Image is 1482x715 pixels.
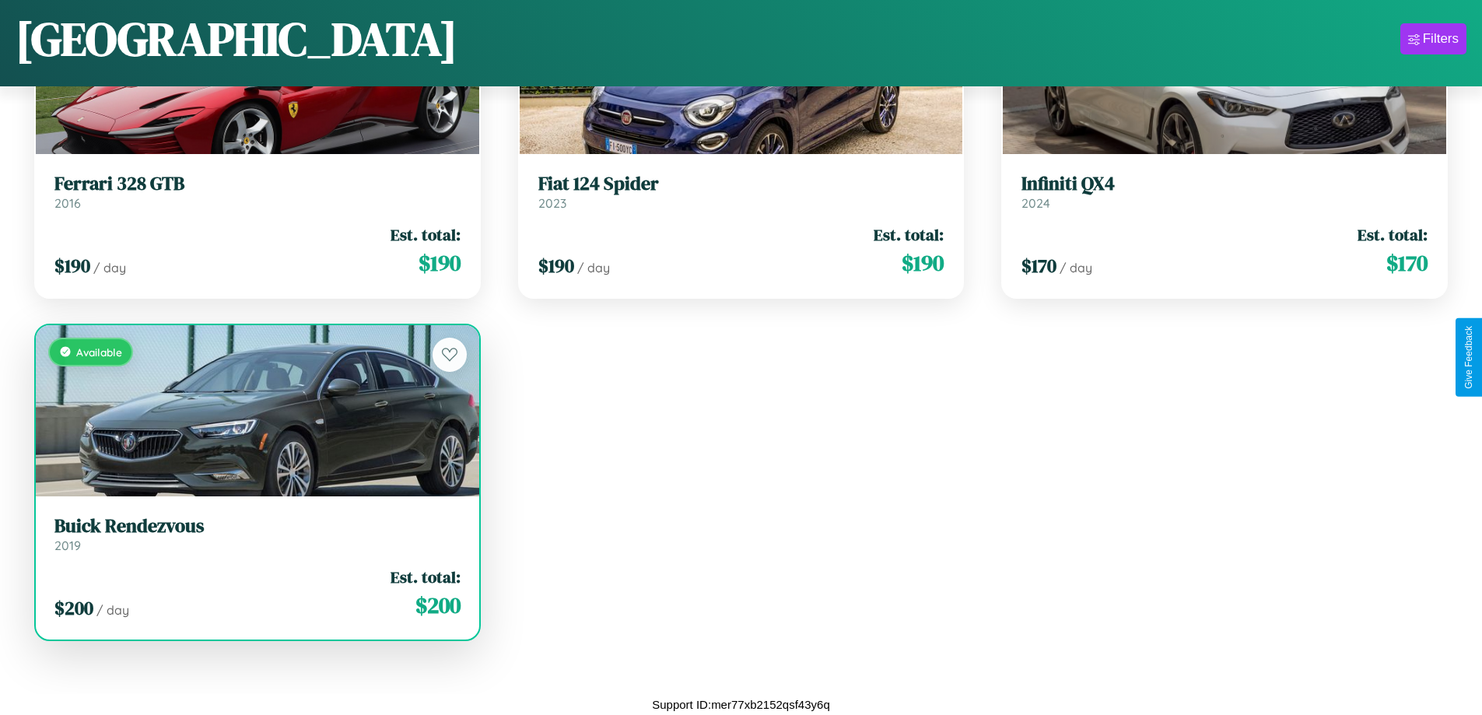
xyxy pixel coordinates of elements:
[54,515,461,553] a: Buick Rendezvous2019
[419,247,461,279] span: $ 190
[54,195,81,211] span: 2016
[577,260,610,275] span: / day
[538,173,944,211] a: Fiat 124 Spider2023
[874,223,944,246] span: Est. total:
[54,515,461,538] h3: Buick Rendezvous
[538,173,944,195] h3: Fiat 124 Spider
[1358,223,1428,246] span: Est. total:
[1021,253,1056,279] span: $ 170
[1021,195,1050,211] span: 2024
[1400,23,1466,54] button: Filters
[415,590,461,621] span: $ 200
[538,195,566,211] span: 2023
[54,173,461,195] h3: Ferrari 328 GTB
[54,253,90,279] span: $ 190
[902,247,944,279] span: $ 190
[1423,31,1459,47] div: Filters
[96,602,129,618] span: / day
[1060,260,1092,275] span: / day
[1463,326,1474,389] div: Give Feedback
[391,223,461,246] span: Est. total:
[1386,247,1428,279] span: $ 170
[1021,173,1428,211] a: Infiniti QX42024
[16,7,457,71] h1: [GEOGRAPHIC_DATA]
[652,694,829,715] p: Support ID: mer77xb2152qsf43y6q
[54,595,93,621] span: $ 200
[54,538,81,553] span: 2019
[54,173,461,211] a: Ferrari 328 GTB2016
[93,260,126,275] span: / day
[76,345,122,359] span: Available
[391,566,461,588] span: Est. total:
[538,253,574,279] span: $ 190
[1021,173,1428,195] h3: Infiniti QX4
